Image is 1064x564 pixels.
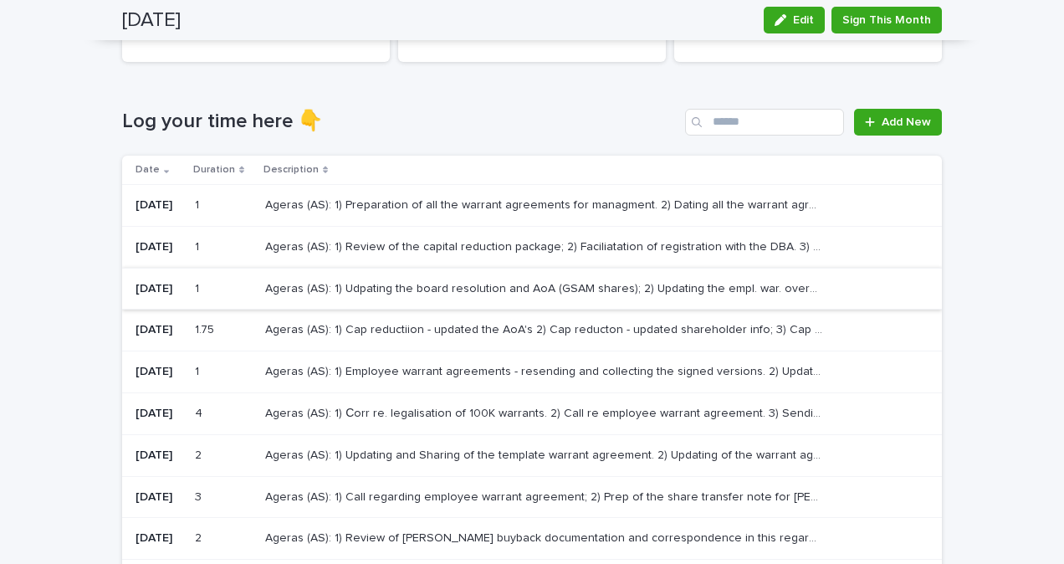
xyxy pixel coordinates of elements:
span: Edit [793,14,814,26]
span: Sign This Month [842,12,931,28]
tr: [DATE]1.751.75 Ageras (AS): 1) Cap reductiion - updated the AoA's 2) Cap reducton - updated share... [122,310,942,351]
p: Ageras (AS): 1) Udpating the board resolution and AoA (GSAM shares); 2) Updating the empl. war. o... [265,279,826,296]
p: Ageras (AS): 1) Review of the capital reduction package; 2) Faciliatation of registration with th... [265,237,826,254]
button: Edit [764,7,825,33]
p: 3 [195,487,205,505]
p: [DATE] [136,407,182,421]
tr: [DATE]44 Ageras (AS): 1) Сorr re. legalisation of 100K warrants. 2) Call re employee warrant agre... [122,392,942,434]
input: Search [685,109,844,136]
a: Add New [854,109,942,136]
span: Add New [882,116,931,128]
p: 1 [195,195,202,213]
p: 2 [195,528,205,546]
p: [DATE] [136,240,182,254]
p: Ageras (AS): 1) Cap reductiion - updated the AoA's 2) Cap reducton - updated shareholder info; 3)... [265,320,826,337]
p: Ageras (AS): 1) Employee warrant agreements - resending and collecting the signed versions. 2) Up... [265,361,826,379]
p: Ageras (AS): 1) Review of Ariel buyback documentation and correspondence in this regard. 2) Facil... [265,528,826,546]
p: [DATE] [136,323,182,337]
p: 1 [195,279,202,296]
p: Date [136,161,160,179]
tr: [DATE]22 Ageras (AS): 1) Updating and Sharing of the template warrant agreement. 2) Updating of t... [122,434,942,476]
p: [DATE] [136,531,182,546]
p: 4 [195,403,206,421]
tr: [DATE]11 Ageras (AS): 1) Preparation of all the warrant agreements for managment. 2) Dating all t... [122,184,942,226]
tr: [DATE]11 Ageras (AS): 1) Udpating the board resolution and AoA (GSAM shares); 2) Updating the emp... [122,268,942,310]
h2: [DATE] [122,8,181,33]
p: Ageras (AS): 1) Сorr re. legalisation of 100K warrants. 2) Call re employee warrant agreement. 3)... [265,403,826,421]
tr: [DATE]11 Ageras (AS): 1) Employee warrant agreements - resending and collecting the signed versio... [122,351,942,393]
p: Description [263,161,319,179]
p: [DATE] [136,449,182,463]
p: Ageras (AS): 1) Call regarding employee warrant agreement; 2) Prep of the share transfer note for... [265,487,826,505]
tr: [DATE]11 Ageras (AS): 1) Review of the capital reduction package; 2) Faciliatation of registratio... [122,226,942,268]
p: 1.75 [195,320,217,337]
tr: [DATE]33 Ageras (AS): 1) Call regarding employee warrant agreement; 2) Prep of the share transfer... [122,476,942,518]
tr: [DATE]22 Ageras (AS): 1) Review of [PERSON_NAME] buyback documentation and correspondence in this... [122,518,942,560]
p: [DATE] [136,282,182,296]
p: Duration [193,161,235,179]
p: [DATE] [136,490,182,505]
p: [DATE] [136,365,182,379]
p: Ageras (AS): 1) Updating and Sharing of the template warrant agreement. 2) Updating of the warran... [265,445,826,463]
button: Sign This Month [831,7,942,33]
h1: Log your time here 👇 [122,110,678,134]
p: 1 [195,361,202,379]
p: Ageras (AS): 1) Preparation of all the warrant agreements for managment. 2) Dating all the warran... [265,195,826,213]
p: 2 [195,445,205,463]
p: 1 [195,237,202,254]
p: [DATE] [136,198,182,213]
